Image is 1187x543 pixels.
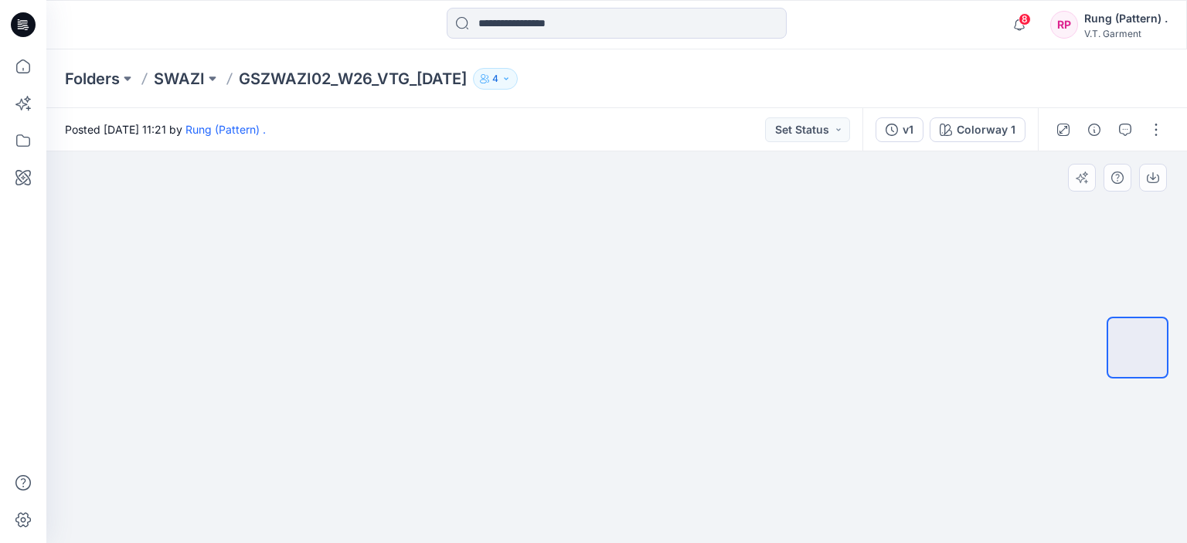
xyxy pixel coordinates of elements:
div: v1 [903,121,913,138]
a: Folders [65,68,120,90]
p: 4 [492,70,498,87]
div: Colorway 1 [957,121,1015,138]
button: v1 [876,117,923,142]
a: Rung (Pattern) . [185,123,266,136]
div: Rung (Pattern) . [1084,9,1168,28]
button: 4 [473,68,518,90]
div: V.T. Garment [1084,28,1168,39]
a: SWAZI [154,68,205,90]
span: Posted [DATE] 11:21 by [65,121,266,137]
div: RP [1050,11,1078,39]
p: GSZWAZI02_W26_VTG_[DATE] [239,68,467,90]
button: Colorway 1 [930,117,1025,142]
span: 8 [1019,13,1031,25]
button: Details [1082,117,1107,142]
